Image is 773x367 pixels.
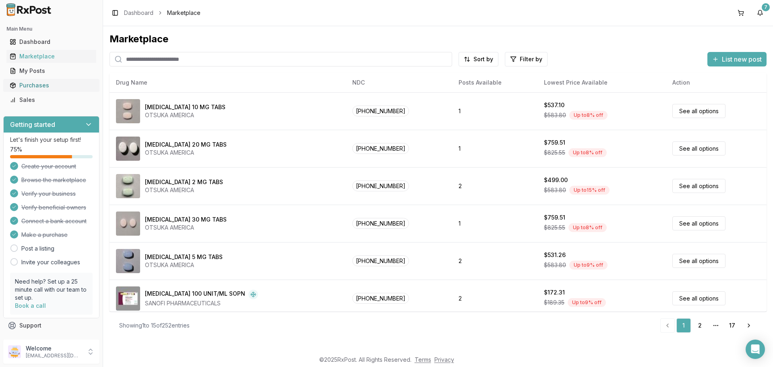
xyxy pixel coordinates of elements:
[3,3,55,16] img: RxPost Logo
[746,340,765,359] div: Open Intercom Messenger
[145,111,225,119] div: OTSUKA AMERICA
[145,261,223,269] div: OTSUKA AMERICA
[10,120,55,129] h3: Getting started
[544,186,566,194] span: $583.80
[352,293,409,304] span: [PHONE_NUMBER]
[452,280,537,317] td: 2
[26,344,82,352] p: Welcome
[6,35,96,49] a: Dashboard
[116,99,140,123] img: Abilify 10 MG TABS
[672,141,725,156] a: See all options
[346,73,452,92] th: NDC
[415,356,431,363] a: Terms
[473,55,493,63] span: Sort by
[6,64,96,78] a: My Posts
[544,111,566,119] span: $583.80
[124,9,153,17] a: Dashboard
[167,9,200,17] span: Marketplace
[15,302,46,309] a: Book a call
[3,333,99,347] button: Feedback
[459,52,498,66] button: Sort by
[544,214,565,222] div: $759.51
[3,79,99,92] button: Purchases
[116,137,140,161] img: Abilify 20 MG TABS
[6,78,96,93] a: Purchases
[722,54,762,64] span: List new post
[10,136,93,144] p: Let's finish your setup first!
[672,104,725,118] a: See all options
[10,67,93,75] div: My Posts
[544,149,565,157] span: $825.55
[537,73,666,92] th: Lowest Price Available
[21,258,80,266] a: Invite your colleagues
[21,217,87,225] span: Connect a bank account
[568,223,607,232] div: Up to 8 % off
[754,6,767,19] button: 7
[569,186,610,195] div: Up to 15 % off
[21,203,86,211] span: Verify beneficial owners
[672,254,725,268] a: See all options
[116,249,140,273] img: Abilify 5 MG TABS
[26,352,82,359] p: [EMAIL_ADDRESS][DOMAIN_NAME]
[6,93,96,107] a: Sales
[568,148,607,157] div: Up to 8 % off
[3,93,99,106] button: Sales
[569,261,608,270] div: Up to 9 % off
[544,261,566,269] span: $583.80
[352,218,409,229] span: [PHONE_NUMBER]
[569,111,608,120] div: Up to 8 % off
[116,174,140,198] img: Abilify 2 MG TABS
[352,143,409,154] span: [PHONE_NUMBER]
[145,216,227,224] div: [MEDICAL_DATA] 30 MG TABS
[352,180,409,191] span: [PHONE_NUMBER]
[145,290,245,299] div: [MEDICAL_DATA] 100 UNIT/ML SOPN
[707,56,767,64] a: List new post
[145,149,227,157] div: OTSUKA AMERICA
[3,318,99,333] button: Support
[145,186,223,194] div: OTSUKA AMERICA
[544,251,566,259] div: $531.26
[672,179,725,193] a: See all options
[110,33,767,46] div: Marketplace
[145,299,258,307] div: SANOFI PHARMACEUTICALS
[672,216,725,230] a: See all options
[352,255,409,266] span: [PHONE_NUMBER]
[10,81,93,89] div: Purchases
[544,299,564,307] span: $189.35
[672,291,725,305] a: See all options
[544,101,564,109] div: $537.10
[145,224,227,232] div: OTSUKA AMERICA
[10,38,93,46] div: Dashboard
[762,3,770,11] div: 7
[660,318,757,333] nav: pagination
[21,176,86,184] span: Browse the marketplace
[19,336,47,344] span: Feedback
[116,211,140,236] img: Abilify 30 MG TABS
[110,73,346,92] th: Drug Name
[505,52,548,66] button: Filter by
[145,141,227,149] div: [MEDICAL_DATA] 20 MG TABS
[6,26,96,32] h2: Main Menu
[116,286,140,311] img: Admelog SoloStar 100 UNIT/ML SOPN
[452,205,537,242] td: 1
[145,103,225,111] div: [MEDICAL_DATA] 10 MG TABS
[145,253,223,261] div: [MEDICAL_DATA] 5 MG TABS
[707,52,767,66] button: List new post
[3,35,99,48] button: Dashboard
[676,318,691,333] a: 1
[544,176,568,184] div: $499.00
[124,9,200,17] nav: breadcrumb
[666,73,767,92] th: Action
[520,55,542,63] span: Filter by
[21,190,76,198] span: Verify your business
[434,356,454,363] a: Privacy
[8,345,21,358] img: User avatar
[544,224,565,232] span: $825.55
[21,245,54,253] a: Post a listing
[3,50,99,63] button: Marketplace
[741,318,757,333] a: Go to next page
[452,92,537,130] td: 1
[15,278,88,302] p: Need help? Set up a 25 minute call with our team to set up.
[119,321,190,330] div: Showing 1 to 15 of 252 entries
[452,242,537,280] td: 2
